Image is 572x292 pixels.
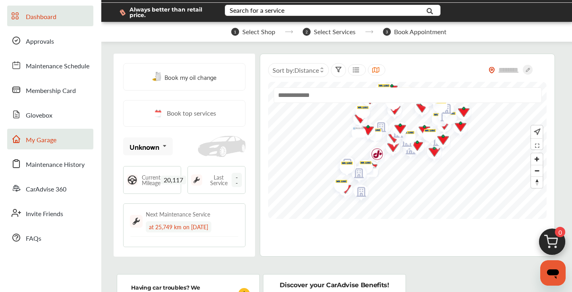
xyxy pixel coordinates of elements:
div: Map marker [332,178,352,201]
img: logo-mr-lube.png [350,101,371,120]
img: logo-mr-lube.png [352,156,373,175]
img: logo-canadian-tire.png [411,119,432,143]
div: Map marker [346,122,365,137]
img: maintenance_logo [191,174,202,186]
div: Map marker [348,181,368,206]
div: Map marker [352,156,372,175]
div: Map marker [368,116,388,141]
button: Zoom in [531,153,543,165]
div: Map marker [380,136,400,160]
a: Maintenance Schedule [7,55,93,75]
div: Map marker [411,119,431,143]
div: Next Maintenance Service [146,210,210,218]
span: Book Appointment [394,28,446,35]
div: at 25,749 km on [DATE] [146,221,211,232]
span: Current Mileage [142,174,160,186]
a: Book top services [123,100,245,127]
span: Always better than retail price. [129,7,212,18]
span: 1 [231,28,239,36]
img: logo-canadian-tire.png [355,119,376,143]
div: Map marker [450,101,470,125]
div: Map marker [430,129,450,153]
img: logo-canadian-tire.png [450,101,472,125]
img: maintenance_logo [130,215,143,228]
img: logo-mr-lube.png [334,156,355,175]
img: logo-canadian-tire.png [381,127,402,151]
img: GM+NFMP.png [346,122,367,137]
img: logo-canadian-tire.png [431,114,452,137]
img: logo-canadian-tire.png [447,116,468,139]
span: 3 [383,28,391,36]
div: Map marker [387,118,407,141]
img: logo-canadian-tire.png [381,99,402,122]
div: Map marker [362,123,382,142]
div: Map marker [328,174,348,193]
a: My Garage [7,129,93,149]
img: stepper-arrow.e24c07c6.svg [285,30,293,33]
span: 0 [555,227,565,237]
div: Map marker [431,114,451,137]
div: Search for a service [230,7,284,14]
div: Map marker [421,141,441,164]
span: Maintenance History [26,160,85,170]
img: logo-jiffylube.png [364,143,385,168]
canvas: Map [268,82,547,219]
img: location_vector_orange.38f05af8.svg [489,67,495,73]
img: logo-canadian-tire.png [347,107,368,131]
span: Zoom out [531,165,543,176]
img: recenter.ce011a49.svg [532,128,541,136]
span: Select Shop [242,28,275,35]
div: Unknown [129,143,159,151]
div: Map marker [347,107,367,131]
p: Discover your CarAdvise Benefits! [280,281,389,290]
span: FAQs [26,234,41,244]
div: Map marker [334,153,354,178]
img: logo-canadian-tire.png [404,135,425,159]
a: FAQs [7,227,93,248]
span: 20,117 [160,176,186,184]
img: logo-canadian-tire.png [409,97,430,120]
div: Map marker [432,105,452,130]
img: steering_logo [127,174,138,186]
span: -- [232,173,242,187]
img: logo-canadian-tire.png [430,129,451,153]
div: Map marker [357,88,377,112]
div: Map marker [417,124,437,143]
img: logo-canadian-tire.png [332,178,353,201]
img: cal_icon.0803b883.svg [153,108,163,118]
button: Reset bearing to north [531,176,543,188]
span: Sort by : [272,66,319,75]
div: Map marker [364,143,384,168]
div: Map marker [334,156,354,175]
div: Map marker [447,116,467,139]
img: logo-mr-lube.png [328,174,349,193]
img: empty_shop_logo.394c5474.svg [334,153,355,178]
img: empty_shop_logo.394c5474.svg [368,116,389,141]
img: empty_shop_logo.394c5474.svg [432,105,453,130]
div: Map marker [358,157,378,181]
div: Map marker [409,97,429,120]
a: Invite Friends [7,203,93,223]
span: Book top services [167,108,216,118]
img: cart_icon.3d0951e8.svg [533,225,571,263]
span: Book my oil change [164,72,216,82]
div: Map marker [381,127,401,151]
div: Map marker [346,162,365,187]
span: Distance [294,66,319,75]
img: border-line.da1032d4.svg [130,236,239,237]
img: stepper-arrow.e24c07c6.svg [365,30,373,33]
span: Reset bearing to north [531,177,543,188]
div: Map marker [357,161,377,177]
span: My Garage [26,135,56,145]
div: Map marker [336,155,356,171]
img: placeholder_car.fcab19be.svg [198,136,245,157]
div: Map marker [404,135,424,159]
span: Dashboard [26,12,56,22]
iframe: Button to launch messaging window [540,260,566,286]
div: Map marker [350,101,369,120]
span: Invite Friends [26,209,63,219]
span: Maintenance Schedule [26,61,89,72]
span: Last Service [206,174,232,186]
span: Membership Card [26,86,76,96]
